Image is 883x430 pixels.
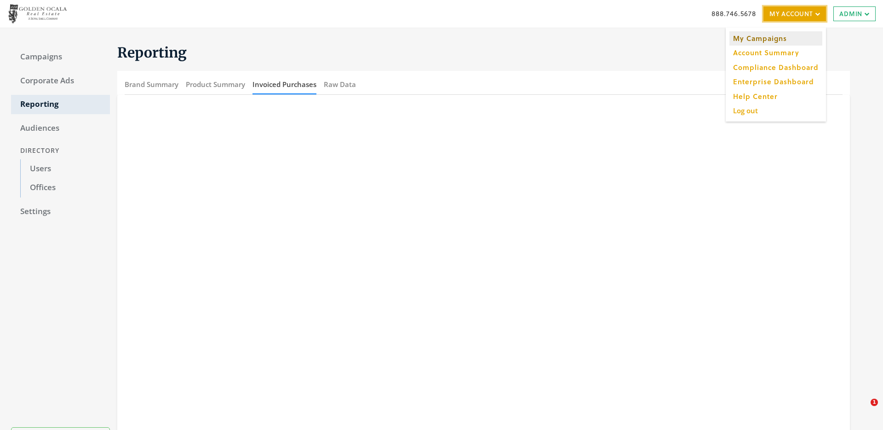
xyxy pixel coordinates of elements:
a: My Campaigns [729,31,822,46]
h1: Reporting [117,44,850,62]
a: Reporting [11,95,110,114]
img: Adwerx [7,2,69,25]
a: Corporate Ads [11,71,110,91]
a: Campaigns [11,47,110,67]
span: 1 [871,399,878,406]
button: Brand Summary [125,75,178,94]
a: 888.746.5678 [711,9,756,18]
a: Settings [11,202,110,221]
input: Log out [729,104,822,118]
a: Offices [20,178,110,198]
a: Help Center [729,89,822,103]
div: Directory [11,142,110,159]
a: My Account [763,6,826,21]
a: Admin [833,6,876,21]
button: Invoiced Purchases [252,75,316,94]
button: Product Summary [186,75,245,94]
a: Audiences [11,119,110,138]
a: Account Summary [729,46,822,60]
a: Users [20,159,110,179]
a: Compliance Dashboard [729,60,822,75]
button: Raw Data [324,75,356,94]
a: Enterprise Dashboard [729,75,822,89]
iframe: Intercom live chat [852,399,874,421]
